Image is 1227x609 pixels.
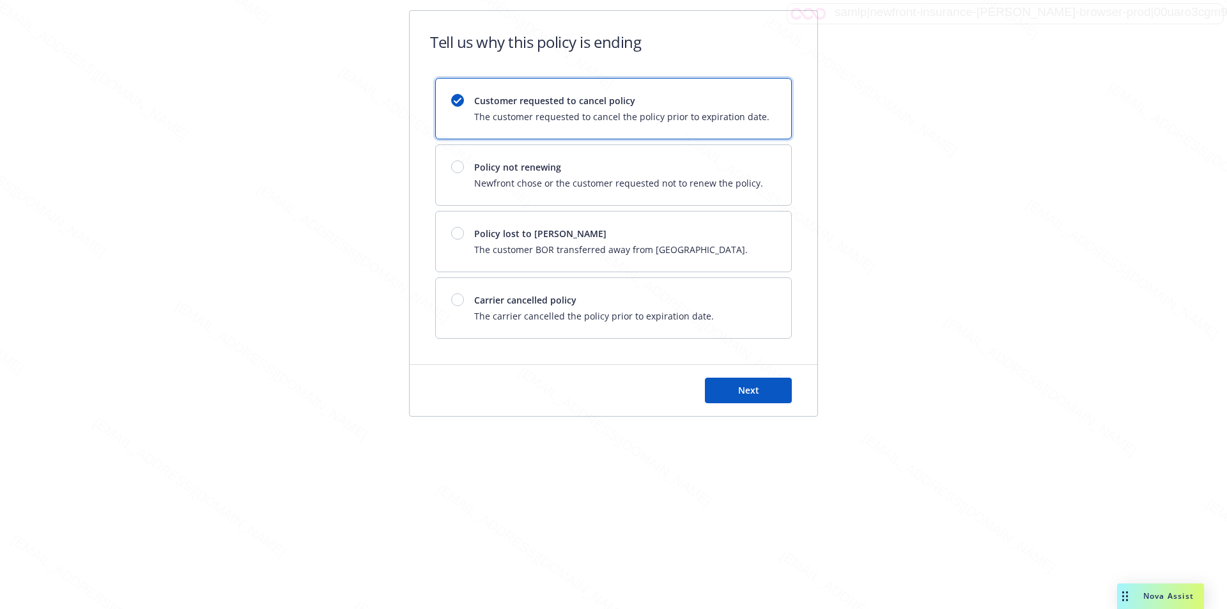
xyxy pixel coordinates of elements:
span: Customer requested to cancel policy [474,94,769,107]
span: The customer requested to cancel the policy prior to expiration date. [474,110,769,123]
span: Nova Assist [1143,590,1194,601]
span: Newfront chose or the customer requested not to renew the policy. [474,176,763,190]
button: Next [705,378,792,403]
span: Next [738,384,759,396]
span: Policy not renewing [474,160,763,174]
span: Policy lost to [PERSON_NAME] [474,227,748,240]
span: The customer BOR transferred away from [GEOGRAPHIC_DATA]. [474,243,748,256]
h1: Tell us why this policy is ending [430,31,641,52]
span: Carrier cancelled policy [474,293,714,307]
div: Drag to move [1117,583,1133,609]
button: Nova Assist [1117,583,1204,609]
span: The carrier cancelled the policy prior to expiration date. [474,309,714,323]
